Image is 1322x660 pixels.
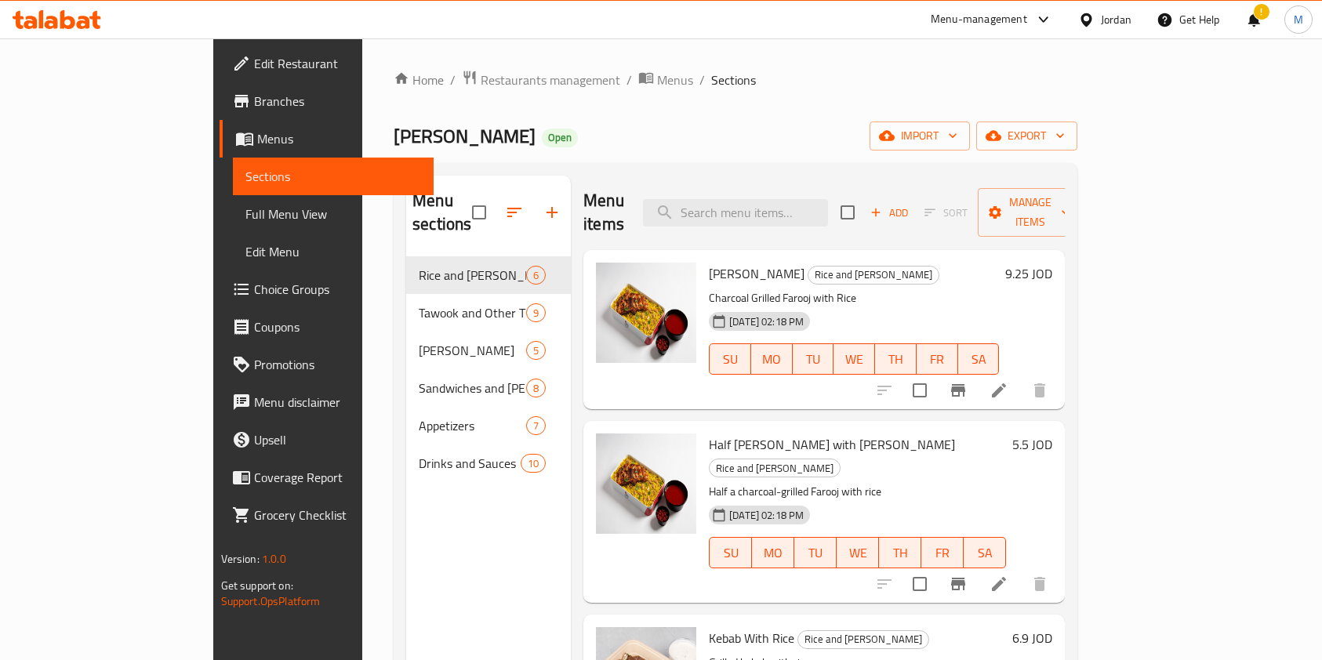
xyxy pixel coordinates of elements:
div: Open [542,129,578,147]
div: Appetizers7 [406,407,571,444]
li: / [450,71,456,89]
span: Appetizers [419,416,526,435]
span: import [882,126,957,146]
span: Open [542,131,578,144]
span: 10 [521,456,545,471]
span: FR [923,348,952,371]
span: TU [801,542,830,564]
button: delete [1021,565,1059,603]
button: WE [837,537,879,568]
span: 1.0.0 [262,549,286,569]
button: Add section [533,194,571,231]
span: Coverage Report [254,468,422,487]
div: [PERSON_NAME]5 [406,332,571,369]
button: delete [1021,372,1059,409]
span: TH [885,542,915,564]
span: Select to update [903,374,936,407]
div: Drinks and Sauces10 [406,444,571,482]
span: Coupons [254,317,422,336]
span: SA [964,348,993,371]
span: Manage items [990,193,1070,232]
span: M [1294,11,1303,28]
div: Rice and [PERSON_NAME]6 [406,256,571,294]
div: items [526,266,546,285]
span: [DATE] 02:18 PM [723,314,810,329]
button: WE [834,343,875,375]
a: Menus [220,120,434,158]
span: 6 [527,268,545,283]
span: Rice and [PERSON_NAME] [798,630,928,648]
span: SA [970,542,1000,564]
span: Select section first [914,201,978,225]
span: Menus [657,71,693,89]
input: search [643,199,828,227]
span: TU [799,348,828,371]
div: Menu-management [931,10,1027,29]
button: Branch-specific-item [939,565,977,603]
button: MO [752,537,794,568]
div: Rice and Farooj [808,266,939,285]
a: Restaurants management [462,70,620,90]
span: Menus [257,129,422,148]
nav: Menu sections [406,250,571,488]
span: MO [758,542,788,564]
span: Add item [864,201,914,225]
span: [PERSON_NAME] [709,262,804,285]
h6: 9.25 JOD [1005,263,1052,285]
div: items [521,454,546,473]
h2: Menu items [583,189,624,236]
span: [PERSON_NAME] [419,341,526,360]
span: Upsell [254,430,422,449]
button: Add [864,201,914,225]
div: Tawook and Other Things9 [406,294,571,332]
button: SU [709,343,751,375]
span: Select all sections [463,196,496,229]
span: Tawook and Other Things [419,303,526,322]
div: items [526,379,546,397]
button: FR [921,537,964,568]
span: Version: [221,549,260,569]
button: Manage items [978,188,1083,237]
div: Drinks and Sauces [419,454,521,473]
button: FR [917,343,958,375]
span: Restaurants management [481,71,620,89]
span: Select section [831,196,864,229]
a: Edit menu item [990,381,1008,400]
a: Menu disclaimer [220,383,434,421]
nav: breadcrumb [394,70,1077,90]
div: Jordan [1101,11,1131,28]
span: Sections [711,71,756,89]
span: Full Menu View [245,205,422,223]
span: Edit Menu [245,242,422,261]
button: TH [879,537,921,568]
span: SU [716,348,745,371]
button: import [870,121,970,150]
span: Get support on: [221,575,293,596]
button: TH [875,343,917,375]
a: Coverage Report [220,459,434,496]
a: Promotions [220,346,434,383]
a: Menus [638,70,693,90]
p: Charcoal Grilled Farooj with Rice [709,288,999,308]
img: Farooj Abo Al-Abd With Rice [596,263,696,363]
a: Full Menu View [233,195,434,233]
button: SA [964,537,1006,568]
span: export [989,126,1065,146]
span: Half [PERSON_NAME] with [PERSON_NAME] [709,433,955,456]
span: Sort sections [496,194,533,231]
div: Sandwiches and Aboudi [419,379,526,397]
span: MO [757,348,786,371]
p: Half a charcoal-grilled Farooj with rice [709,482,1006,502]
span: Rice and [PERSON_NAME] [419,266,526,285]
span: SU [716,542,746,564]
div: Sandwiches and [PERSON_NAME]8 [406,369,571,407]
a: Edit Menu [233,233,434,270]
div: Rice and Farooj [709,459,841,477]
span: WE [840,348,869,371]
a: Support.OpsPlatform [221,591,321,611]
span: Rice and [PERSON_NAME] [710,459,840,477]
a: Choice Groups [220,270,434,308]
span: 7 [527,419,545,433]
